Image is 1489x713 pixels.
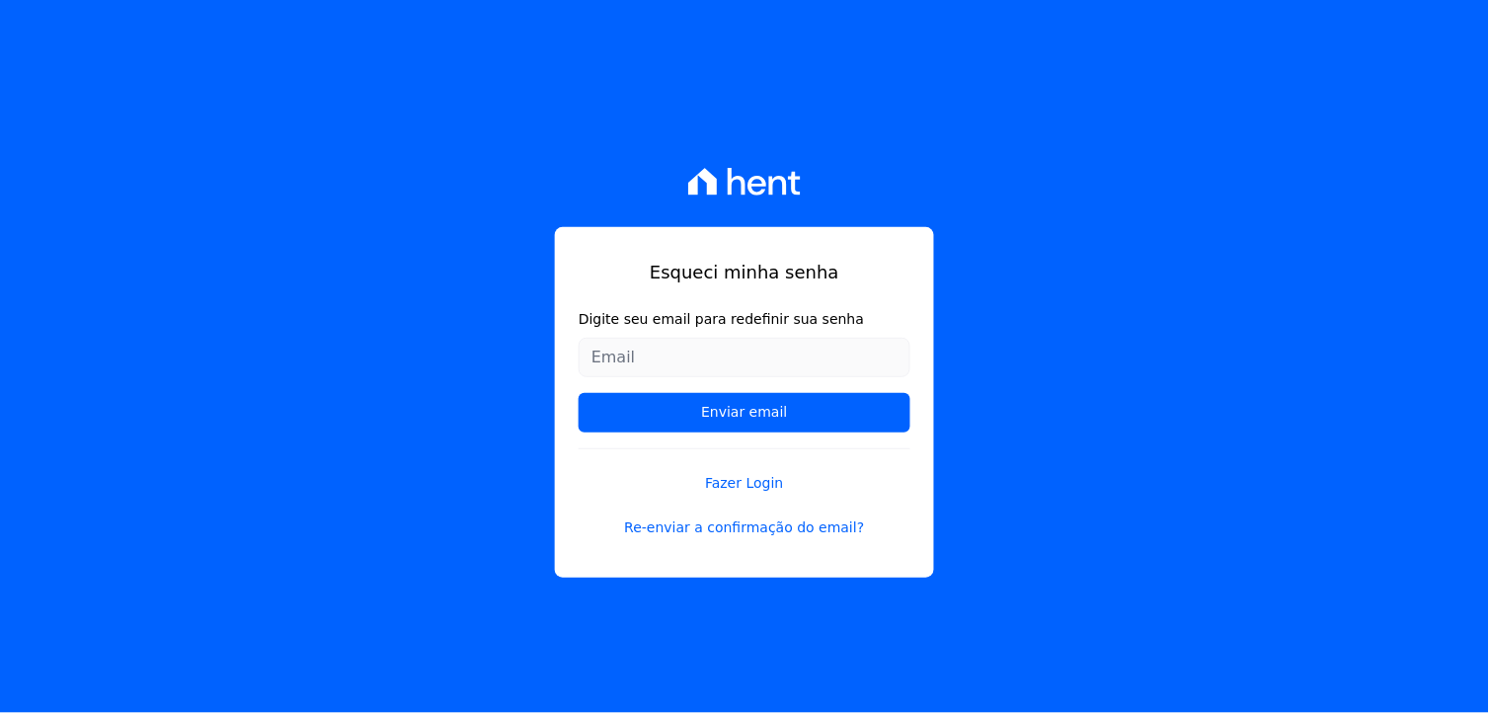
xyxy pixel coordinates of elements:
[579,393,910,433] input: Enviar email
[579,259,910,285] h1: Esqueci minha senha
[579,338,910,377] input: Email
[579,448,910,494] a: Fazer Login
[579,517,910,538] a: Re-enviar a confirmação do email?
[579,309,910,330] label: Digite seu email para redefinir sua senha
